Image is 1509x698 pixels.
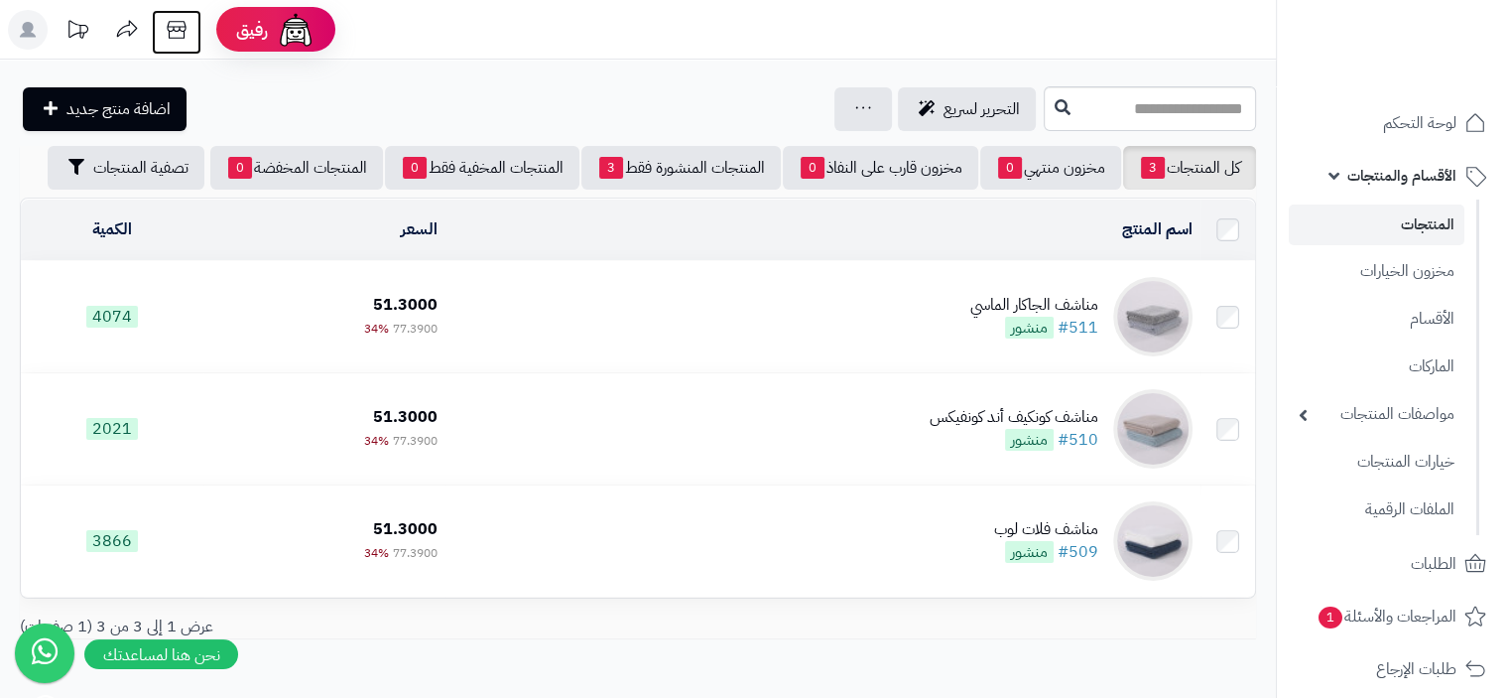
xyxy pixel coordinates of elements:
[1058,428,1098,452] a: #510
[1122,217,1193,241] a: اسم المنتج
[980,146,1121,190] a: مخزون منتهي0
[276,10,315,50] img: ai-face.png
[1113,501,1193,581] img: مناشف فلات لوب
[1347,162,1456,190] span: الأقسام والمنتجات
[236,18,268,42] span: رفيق
[1289,540,1497,588] a: الطلبات
[5,616,638,638] div: عرض 1 إلى 3 من 3 (1 صفحات)
[393,432,438,450] span: 77.3900
[783,146,978,190] a: مخزون قارب على النفاذ0
[1058,540,1098,564] a: #509
[1113,277,1193,356] img: مناشف الجاكار الماسي
[599,157,623,179] span: 3
[86,306,138,328] span: 4074
[403,157,427,179] span: 0
[1289,346,1464,388] a: الماركات
[48,146,204,190] button: تصفية المنتجات
[1289,99,1497,147] a: لوحة التحكم
[1319,607,1342,628] span: 1
[364,432,389,450] span: 34%
[1376,655,1456,683] span: طلبات الإرجاع
[1383,109,1456,137] span: لوحة التحكم
[1317,603,1456,630] span: المراجعات والأسئلة
[801,157,824,179] span: 0
[994,518,1098,541] div: مناشف فلات لوب
[1005,429,1054,451] span: منشور
[86,418,138,440] span: 2021
[998,157,1022,179] span: 0
[1289,441,1464,484] a: خيارات المنتجات
[385,146,579,190] a: المنتجات المخفية فقط0
[1289,205,1464,245] a: المنتجات
[1289,645,1497,693] a: طلبات الإرجاع
[86,530,138,552] span: 3866
[66,97,171,121] span: اضافة منتج جديد
[930,406,1098,429] div: مناشف كونكيف أند كونفيكس
[364,544,389,562] span: 34%
[1411,550,1456,578] span: الطلبات
[373,405,438,429] span: 51.3000
[1005,317,1054,339] span: منشور
[1123,146,1256,190] a: كل المنتجات3
[1113,389,1193,469] img: مناشف كونكيف أند كونفيكس
[210,146,383,190] a: المنتجات المخفضة0
[373,517,438,541] span: 51.3000
[393,320,438,338] span: 77.3900
[393,544,438,562] span: 77.3900
[1289,593,1497,640] a: المراجعات والأسئلة1
[93,156,189,180] span: تصفية المنتجات
[1374,53,1490,94] img: logo-2.png
[1289,250,1464,293] a: مخزون الخيارات
[943,97,1020,121] span: التحرير لسريع
[1058,316,1098,340] a: #511
[970,294,1098,317] div: مناشف الجاكار الماسي
[53,10,102,55] a: تحديثات المنصة
[92,217,132,241] a: الكمية
[23,87,187,131] a: اضافة منتج جديد
[898,87,1036,131] a: التحرير لسريع
[401,217,438,241] a: السعر
[1289,298,1464,341] a: الأقسام
[364,320,389,338] span: 34%
[1005,541,1054,563] span: منشور
[1289,489,1464,531] a: الملفات الرقمية
[373,293,438,317] span: 51.3000
[581,146,781,190] a: المنتجات المنشورة فقط3
[228,157,252,179] span: 0
[1141,157,1165,179] span: 3
[1289,393,1464,436] a: مواصفات المنتجات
